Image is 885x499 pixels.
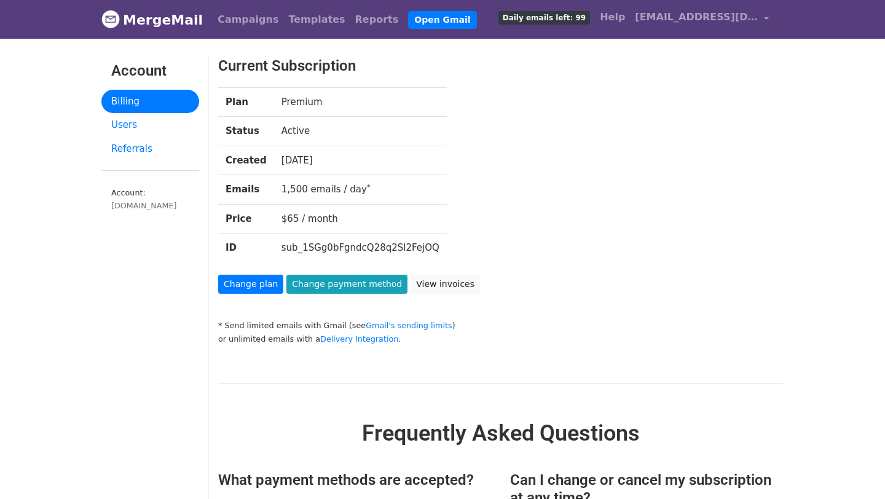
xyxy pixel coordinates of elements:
[320,334,398,344] a: Delivery Integration
[218,87,274,117] th: Plan
[366,321,452,330] a: Gmail's sending limits
[218,471,492,489] h3: What payment methods are accepted?
[101,113,199,137] a: Users
[274,234,447,262] td: sub_1SGg0bFgndcQ28q2Sl2FejOQ
[494,5,595,29] a: Daily emails left: 99
[101,10,120,28] img: MergeMail logo
[595,5,630,29] a: Help
[218,234,274,262] th: ID
[274,117,447,146] td: Active
[411,275,480,294] a: View invoices
[286,275,407,294] a: Change payment method
[630,5,774,34] a: [EMAIL_ADDRESS][DOMAIN_NAME]
[218,117,274,146] th: Status
[213,7,283,32] a: Campaigns
[218,321,455,344] small: * Send limited emails with Gmail (see ) or unlimited emails with a .
[498,11,590,25] span: Daily emails left: 99
[635,10,758,25] span: [EMAIL_ADDRESS][DOMAIN_NAME]
[218,57,735,75] h3: Current Subscription
[218,146,274,175] th: Created
[350,7,404,32] a: Reports
[274,87,447,117] td: Premium
[274,175,447,205] td: 1,500 emails / day
[101,90,199,114] a: Billing
[218,420,784,447] h2: Frequently Asked Questions
[218,175,274,205] th: Emails
[101,137,199,161] a: Referrals
[274,146,447,175] td: [DATE]
[218,275,283,294] a: Change plan
[218,204,274,234] th: Price
[283,7,350,32] a: Templates
[111,62,189,80] h3: Account
[274,204,447,234] td: $65 / month
[111,188,189,211] small: Account:
[101,7,203,33] a: MergeMail
[111,200,189,211] div: [DOMAIN_NAME]
[408,11,476,29] a: Open Gmail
